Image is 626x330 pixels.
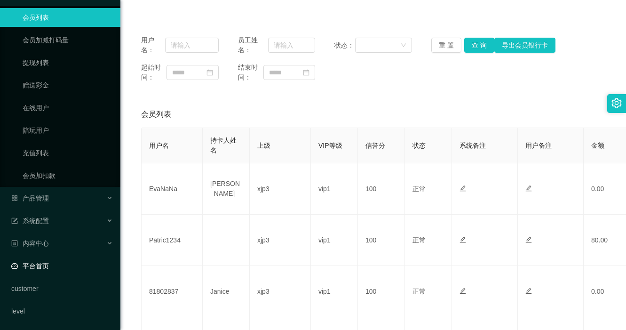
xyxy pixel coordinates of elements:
[210,137,237,154] span: 持卡人姓名
[11,240,49,247] span: 内容中心
[591,142,604,149] span: 金额
[303,69,309,76] i: 图标: calendar
[142,163,203,215] td: EvaNaNa
[23,166,113,185] a: 会员加扣款
[311,215,358,266] td: vip1
[611,98,622,108] i: 图标: setting
[149,142,169,149] span: 用户名
[358,163,405,215] td: 100
[412,236,426,244] span: 正常
[11,217,49,225] span: 系统配置
[412,185,426,193] span: 正常
[257,142,270,149] span: 上级
[141,63,166,82] span: 起始时间：
[23,144,113,162] a: 充值列表
[525,288,532,294] i: 图标: edit
[203,266,250,317] td: Janice
[358,266,405,317] td: 100
[412,142,426,149] span: 状态
[460,236,466,243] i: 图标: edit
[268,38,315,53] input: 请输入
[238,35,269,55] span: 员工姓名：
[311,163,358,215] td: vip1
[460,185,466,192] i: 图标: edit
[334,40,355,50] span: 状态：
[358,215,405,266] td: 100
[11,302,113,321] a: level
[238,63,263,82] span: 结束时间：
[318,142,342,149] span: VIP等级
[23,121,113,140] a: 陪玩用户
[494,38,555,53] button: 导出会员银行卡
[250,163,311,215] td: xjp3
[464,38,494,53] button: 查 询
[11,194,49,202] span: 产品管理
[412,288,426,295] span: 正常
[11,279,113,298] a: customer
[23,98,113,117] a: 在线用户
[11,240,18,247] i: 图标: profile
[365,142,385,149] span: 信誉分
[11,217,18,224] i: 图标: form
[23,53,113,72] a: 提现列表
[142,266,203,317] td: 81802837
[141,35,165,55] span: 用户名：
[460,288,466,294] i: 图标: edit
[431,38,461,53] button: 重 置
[401,42,406,49] i: 图标: down
[23,31,113,49] a: 会员加减打码量
[165,38,219,53] input: 请输入
[23,8,113,27] a: 会员列表
[311,266,358,317] td: vip1
[525,185,532,192] i: 图标: edit
[250,266,311,317] td: xjp3
[250,215,311,266] td: xjp3
[525,142,552,149] span: 用户备注
[23,76,113,95] a: 赠送彩金
[11,195,18,201] i: 图标: appstore-o
[203,163,250,215] td: [PERSON_NAME]
[142,215,203,266] td: Patric1234
[525,236,532,243] i: 图标: edit
[141,109,171,120] span: 会员列表
[460,142,486,149] span: 系统备注
[11,257,113,275] a: 图标: dashboard平台首页
[206,69,213,76] i: 图标: calendar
